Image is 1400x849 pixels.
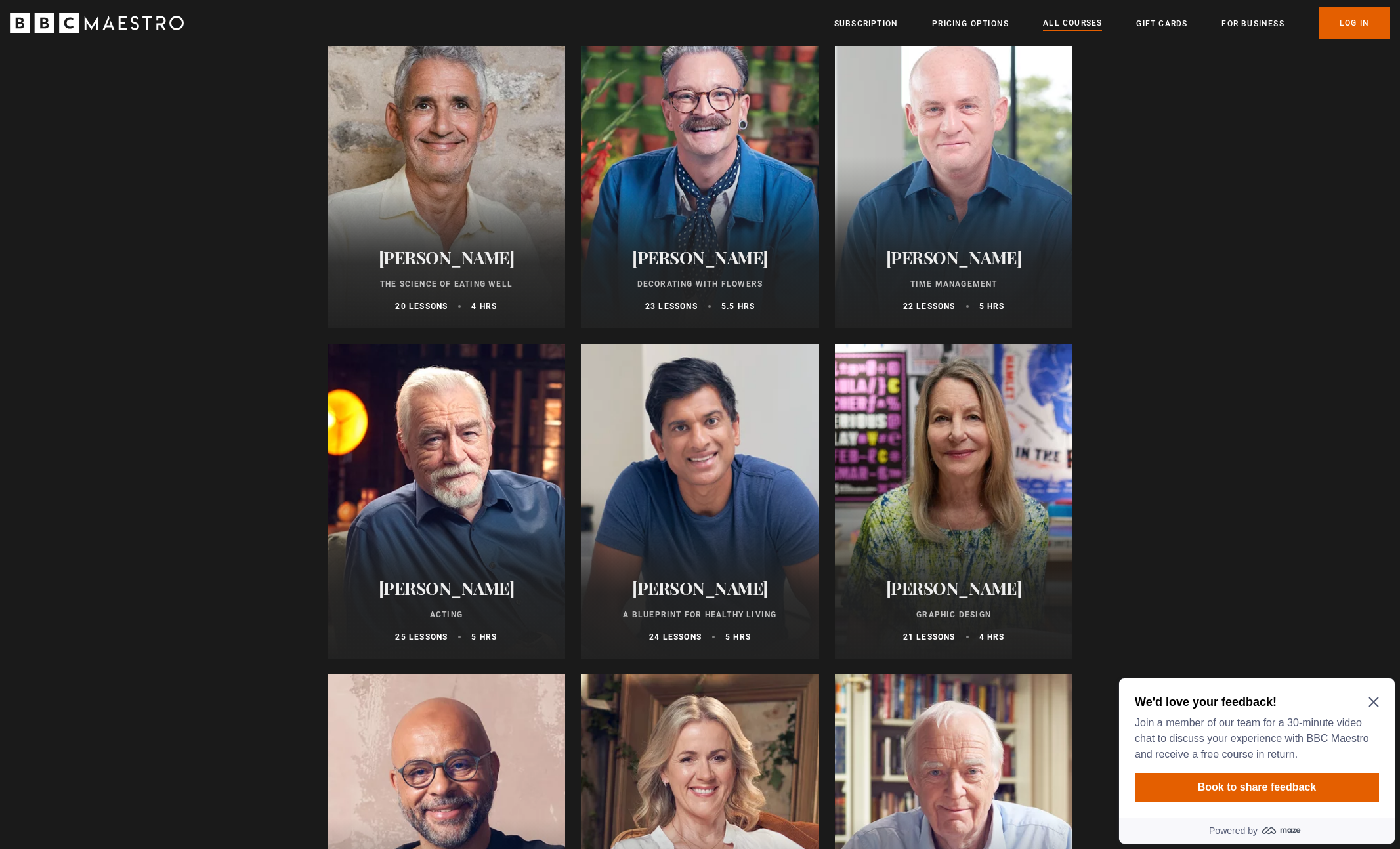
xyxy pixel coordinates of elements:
[343,609,550,621] p: Acting
[851,609,1057,621] p: Graphic Design
[343,247,550,268] h2: [PERSON_NAME]
[834,17,898,30] a: Subscription
[979,300,1005,312] p: 5 hrs
[1221,17,1284,30] a: For business
[979,631,1005,643] p: 4 hrs
[328,13,566,328] a: [PERSON_NAME] The Science of Eating Well 20 lessons 4 hrs
[343,278,550,290] p: The Science of Eating Well
[471,300,497,312] p: 4 hrs
[851,278,1057,290] p: Time Management
[21,42,260,89] p: Join a member of our team for a 30-minute video chat to discuss your experience with BBC Maestro ...
[597,278,803,290] p: Decorating With Flowers
[903,631,956,643] p: 21 lessons
[932,17,1009,30] a: Pricing Options
[5,5,281,171] div: Optional study invitation
[851,247,1057,268] h2: [PERSON_NAME]
[835,344,1073,659] a: [PERSON_NAME] Graphic Design 21 lessons 4 hrs
[395,631,448,643] p: 25 lessons
[581,13,819,328] a: [PERSON_NAME] Decorating With Flowers 23 lessons 5.5 hrs
[10,13,184,33] svg: BBC Maestro
[597,609,803,621] p: A Blueprint for Healthy Living
[725,631,751,643] p: 5 hrs
[581,344,819,659] a: [PERSON_NAME] A Blueprint for Healthy Living 24 lessons 5 hrs
[5,144,281,171] a: Powered by maze
[1319,7,1390,39] a: Log In
[343,578,550,598] h2: [PERSON_NAME]
[255,24,265,34] button: Close Maze Prompt
[471,631,497,643] p: 5 hrs
[834,7,1390,39] nav: Primary
[597,578,803,598] h2: [PERSON_NAME]
[721,300,755,312] p: 5.5 hrs
[1043,16,1102,31] a: All Courses
[21,100,265,129] button: Book to share feedback
[1136,17,1187,30] a: Gift Cards
[597,247,803,268] h2: [PERSON_NAME]
[649,631,702,643] p: 24 lessons
[835,13,1073,328] a: [PERSON_NAME] Time Management 22 lessons 5 hrs
[851,578,1057,598] h2: [PERSON_NAME]
[903,300,956,312] p: 22 lessons
[645,300,698,312] p: 23 lessons
[395,300,448,312] p: 20 lessons
[328,344,566,659] a: [PERSON_NAME] Acting 25 lessons 5 hrs
[21,21,260,37] h2: We'd love your feedback!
